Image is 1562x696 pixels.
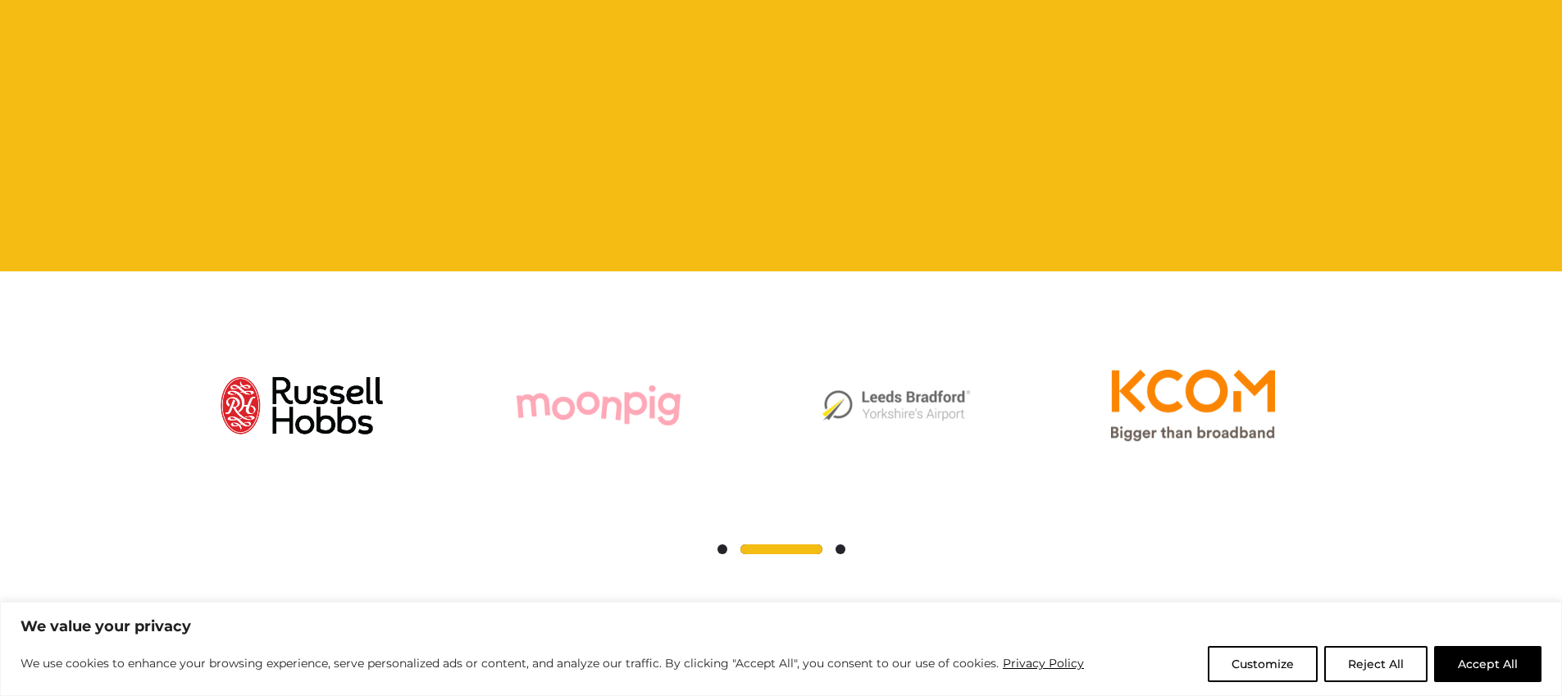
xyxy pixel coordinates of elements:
button: Accept All [1434,646,1542,682]
img: KCOM-logo [1111,324,1275,488]
p: We use cookies to enhance your browsing experience, serve personalized ads or content, and analyz... [20,653,1085,673]
button: Reject All [1324,646,1428,682]
a: Privacy Policy [1002,653,1085,673]
button: Customize [1208,646,1318,682]
img: russell-hobbs-seeklogo [220,324,384,488]
img: Moonpig_Logo.svg [517,324,681,488]
p: We value your privacy [20,616,1542,636]
img: leeds-bradford-international-airport-logo-png_seeklogo-370111 [814,324,978,488]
